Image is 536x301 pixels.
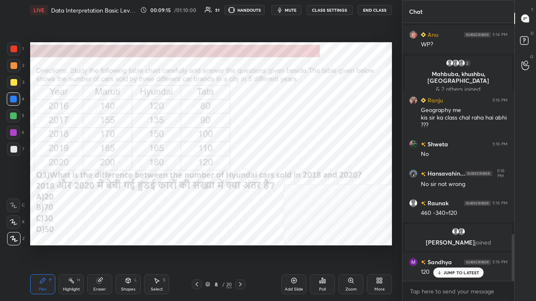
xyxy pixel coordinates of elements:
[421,41,508,49] div: WP?
[492,32,508,37] div: 5:14 PM
[409,31,417,39] img: 4dfdc1304e8b4f71a69482665414465b.jpg
[421,209,508,217] div: 460 -340=120
[7,199,25,212] div: C
[443,270,479,275] p: JUMP TO LATEST
[224,5,265,15] button: HANDOUTS
[492,260,508,265] div: 5:16 PM
[374,287,385,291] div: More
[421,201,426,206] img: no-rating-badge.077c3623.svg
[7,143,24,156] div: 7
[446,59,454,67] img: default.png
[7,109,24,122] div: 5
[421,172,426,176] img: no-rating-badge.077c3623.svg
[93,287,106,291] div: Eraser
[421,142,426,147] img: no-rating-badge.077c3623.svg
[464,32,491,37] img: 4P8fHbbgJtejmAAAAAElFTkSuQmCC
[409,140,417,148] img: 8ca4447db7ad415c9affb29ba32876cd.13890859_
[475,238,491,246] span: joined
[421,32,426,37] img: Learner_Badge_beginner_1_8b307cf2a0.svg
[7,215,25,229] div: X
[345,287,357,291] div: Zoom
[426,96,443,105] h6: Ranju
[494,168,508,179] div: 5:16 PM
[457,227,466,236] img: default.png
[358,5,392,15] button: End Class
[451,59,460,67] img: default.png
[409,169,417,178] img: 1d9cba1c4e894e6f8b1d34877e711391.jpg
[319,287,326,291] div: Poll
[426,199,448,207] h6: Raunak
[492,142,508,147] div: 5:16 PM
[457,59,466,67] img: default.png
[421,150,508,158] div: No
[7,126,24,139] div: 6
[7,76,24,89] div: 3
[409,96,417,105] img: 3c1ba18c3bf74de7ba78936544c14681.jpg
[222,282,224,287] div: /
[49,278,52,282] div: P
[134,278,137,282] div: L
[531,30,533,36] p: D
[271,5,301,15] button: mute
[163,278,165,282] div: S
[307,5,353,15] button: CLASS SETTINGS
[285,287,303,291] div: Add Slide
[426,169,465,178] h6: Hansavahin...
[426,258,452,266] h6: Sandhya
[410,71,507,84] p: Mahbuba, khushbu, [GEOGRAPHIC_DATA]
[285,7,296,13] span: mute
[39,287,46,291] div: Pen
[402,23,514,281] div: grid
[531,7,533,13] p: T
[409,199,417,207] img: default.png
[63,287,80,291] div: Highlight
[421,180,508,189] div: No sir not wrong
[30,5,48,15] div: LIVE
[492,98,508,103] div: 5:16 PM
[7,92,24,106] div: 4
[7,232,25,245] div: Z
[215,8,219,12] div: 51
[421,268,508,276] div: 120
[451,227,460,236] img: default.png
[465,171,492,176] img: 4P8fHbbgJtejmAAAAAElFTkSuQmCC
[421,98,426,103] img: Learner_Badge_beginner_1_8b307cf2a0.svg
[492,201,508,206] div: 5:16 PM
[426,140,448,148] h6: Shweta
[7,59,24,72] div: 2
[7,42,24,56] div: 1
[410,86,507,92] p: & 2 others joined
[402,0,429,23] p: Chat
[226,281,232,288] div: 20
[151,287,163,291] div: Select
[409,258,417,266] img: 2366fecd23a94ae1b556d85080cf2dec.jpg
[421,260,426,265] img: no-rating-badge.077c3623.svg
[121,287,135,291] div: Shapes
[530,54,533,60] p: G
[421,106,508,130] div: Geography me kis sir ka class chal raha hai abhi ???
[463,59,472,67] div: 2
[464,260,491,265] img: 4P8fHbbgJtejmAAAAAElFTkSuQmCC
[212,282,220,287] div: 8
[464,201,491,206] img: 4P8fHbbgJtejmAAAAAElFTkSuQmCC
[410,239,507,246] p: [PERSON_NAME]
[77,278,80,282] div: H
[51,6,137,14] h4: Data Interpretation Basic Level | UGC NET [DATE]
[426,30,438,39] h6: Anu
